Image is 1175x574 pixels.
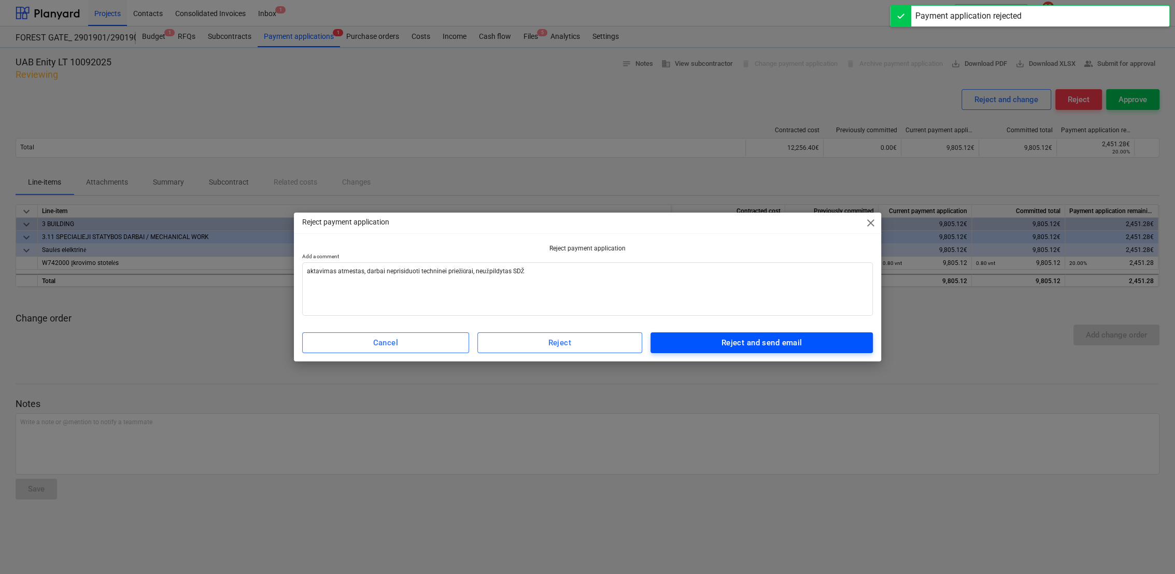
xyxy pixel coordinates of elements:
p: Reject payment application [302,244,873,253]
iframe: Chat Widget [1123,524,1175,574]
button: Cancel [302,332,469,353]
button: Reject [477,332,642,353]
div: Cancel [373,336,398,349]
button: Reject and send email [650,332,873,353]
div: Payment application rejected [915,10,1022,22]
div: Reject and send email [721,336,802,349]
p: Add a comment [302,253,873,262]
textarea: aktavimas atmestas, darbai neprisiduoti techninei priežiūrai, neužpildytas SDŽ [302,262,873,316]
p: Reject payment application [302,217,389,228]
span: close [865,217,877,229]
div: Reject [548,336,571,349]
